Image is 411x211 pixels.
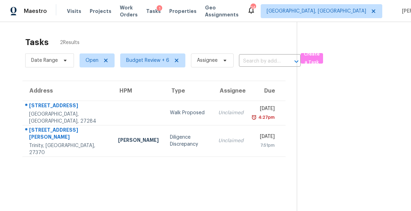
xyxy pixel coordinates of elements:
[169,8,197,15] span: Properties
[239,56,281,67] input: Search by address
[157,5,162,12] div: 1
[251,114,257,121] img: Overdue Alarm Icon
[25,39,49,46] h2: Tasks
[90,8,111,15] span: Projects
[255,133,275,142] div: [DATE]
[29,102,107,111] div: [STREET_ADDRESS]
[164,81,213,101] th: Type
[29,111,107,125] div: [GEOGRAPHIC_DATA], [GEOGRAPHIC_DATA], 27284
[257,114,275,121] div: 4:27pm
[249,81,286,101] th: Due
[251,4,255,11] div: 14
[31,57,58,64] span: Date Range
[126,57,169,64] span: Budget Review + 6
[112,81,164,101] th: HPM
[67,8,81,15] span: Visits
[29,142,107,156] div: Trinity, [GEOGRAPHIC_DATA], 27370
[255,105,275,114] div: [DATE]
[170,134,207,148] div: Diligence Discrepancy
[255,142,275,149] div: 7:51pm
[22,81,112,101] th: Address
[197,57,218,64] span: Assignee
[213,81,249,101] th: Assignee
[218,137,244,144] div: Unclaimed
[301,53,323,64] button: Create a Task
[205,4,239,18] span: Geo Assignments
[29,126,107,142] div: [STREET_ADDRESS][PERSON_NAME]
[292,57,301,66] button: Open
[218,109,244,116] div: Unclaimed
[60,39,80,46] span: 2 Results
[146,9,161,14] span: Tasks
[267,8,366,15] span: [GEOGRAPHIC_DATA], [GEOGRAPHIC_DATA]
[118,137,159,145] div: [PERSON_NAME]
[120,4,138,18] span: Work Orders
[24,8,47,15] span: Maestro
[304,50,320,66] span: Create a Task
[170,109,207,116] div: Walk Proposed
[85,57,98,64] span: Open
